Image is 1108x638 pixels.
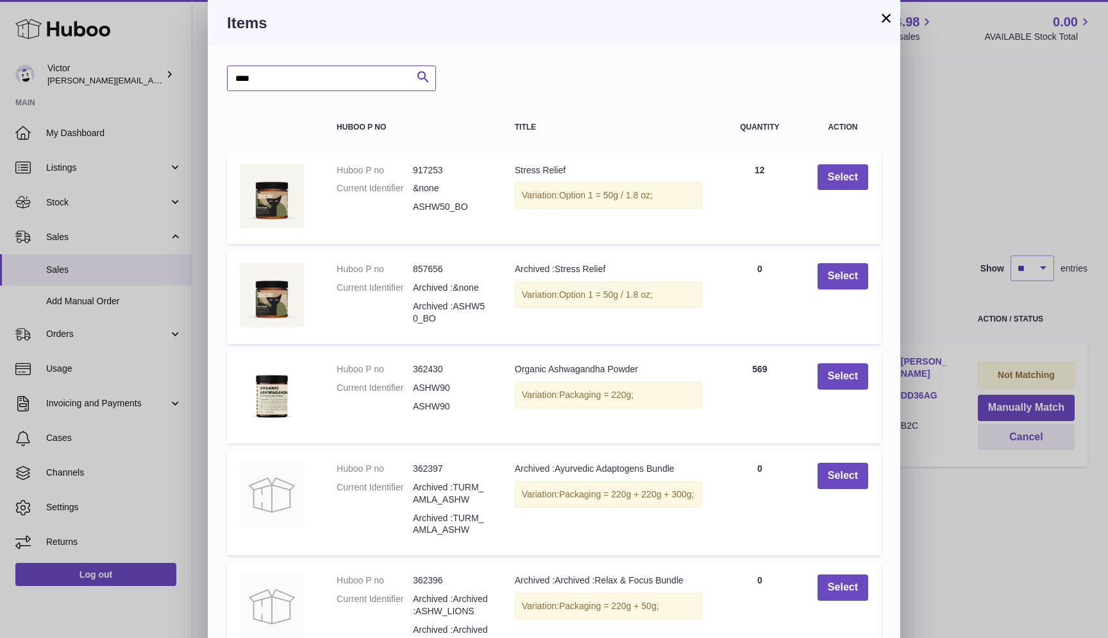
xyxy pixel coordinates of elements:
[559,489,694,499] span: Packaging = 220g + 220g + 300g;
[240,164,304,228] img: Stress Relief
[337,593,413,617] dt: Current Identifier
[413,300,489,325] dd: Archived :ASHW50_BO
[559,190,653,200] span: Option 1 = 50g / 1.8 oz;
[818,164,868,191] button: Select
[515,481,702,508] div: Variation:
[337,282,413,294] dt: Current Identifier
[515,263,702,275] div: Archived :Stress Relief
[337,164,413,177] dt: Huboo P no
[715,151,805,245] td: 12
[240,463,304,527] img: Archived :Ayurvedic Adaptogens Bundle
[413,182,489,194] dd: &none
[818,263,868,289] button: Select
[324,110,502,144] th: Huboo P no
[413,593,489,617] dd: Archived :Archived :ASHW_LIONS
[413,363,489,375] dd: 362430
[515,574,702,587] div: Archived :Archived :Relax & Focus Bundle
[413,463,489,475] dd: 362397
[715,250,805,344] td: 0
[515,282,702,308] div: Variation:
[715,110,805,144] th: Quantity
[337,574,413,587] dt: Huboo P no
[515,363,702,375] div: Organic Ashwagandha Powder
[413,164,489,177] dd: 917253
[515,182,702,209] div: Variation:
[337,363,413,375] dt: Huboo P no
[559,601,659,611] span: Packaging = 220g + 50g;
[413,574,489,587] dd: 362396
[227,13,881,33] h3: Items
[337,463,413,475] dt: Huboo P no
[413,401,489,413] dd: ASHW90
[515,463,702,475] div: Archived :Ayurvedic Adaptogens Bundle
[413,481,489,506] dd: Archived :TURM_AMLA_ASHW
[413,201,489,213] dd: ASHW50_BO
[413,512,489,537] dd: Archived :TURM_AMLA_ASHW
[240,263,304,327] img: Archived :Stress Relief
[878,10,894,26] button: ×
[515,164,702,177] div: Stress Relief
[337,263,413,275] dt: Huboo P no
[413,382,489,394] dd: ASHW90
[337,481,413,506] dt: Current Identifier
[715,350,805,444] td: 569
[805,110,881,144] th: Action
[413,263,489,275] dd: 857656
[818,363,868,390] button: Select
[337,182,413,194] dt: Current Identifier
[502,110,715,144] th: Title
[337,382,413,394] dt: Current Identifier
[413,282,489,294] dd: Archived :&none
[515,593,702,619] div: Variation:
[715,450,805,555] td: 0
[559,390,634,400] span: Packaging = 220g;
[559,289,653,300] span: Option 1 = 50g / 1.8 oz;
[818,463,868,489] button: Select
[515,382,702,408] div: Variation:
[818,574,868,601] button: Select
[240,363,304,427] img: Organic Ashwagandha Powder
